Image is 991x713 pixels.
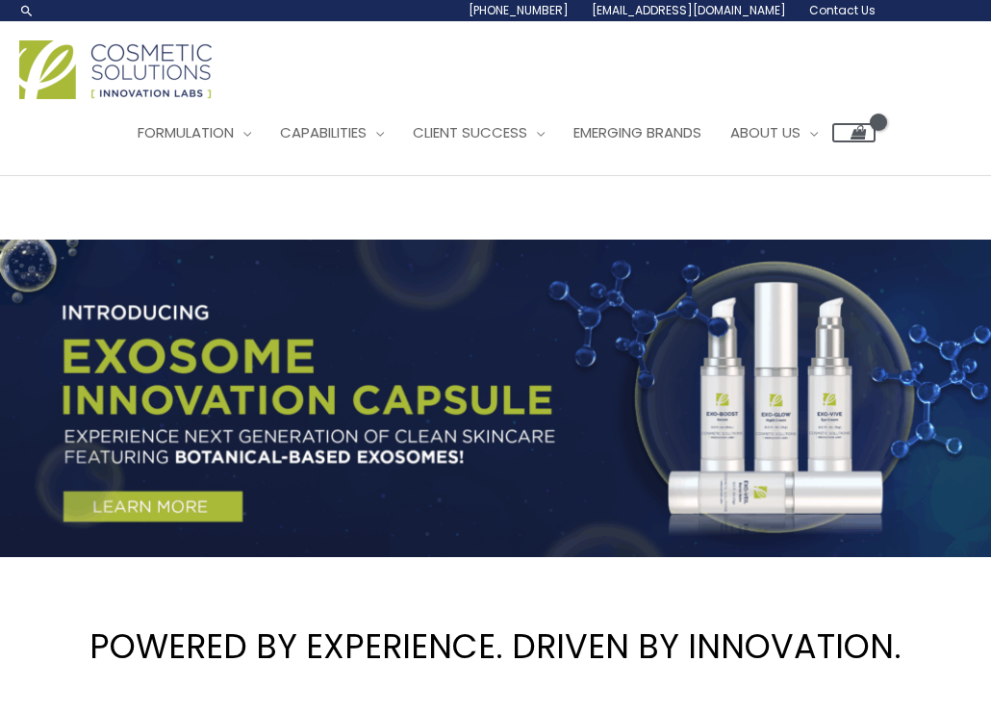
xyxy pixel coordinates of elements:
a: Formulation [123,104,266,162]
a: View Shopping Cart, empty [832,123,876,142]
span: Formulation [138,122,234,142]
span: Capabilities [280,122,367,142]
span: Client Success [413,122,527,142]
span: [EMAIL_ADDRESS][DOMAIN_NAME] [592,2,786,18]
span: [PHONE_NUMBER] [469,2,569,18]
a: About Us [716,104,832,162]
span: Emerging Brands [573,122,701,142]
a: Capabilities [266,104,398,162]
span: Contact Us [809,2,876,18]
a: Client Success [398,104,559,162]
img: Cosmetic Solutions Logo [19,40,212,99]
a: Emerging Brands [559,104,716,162]
a: Search icon link [19,3,35,18]
span: About Us [730,122,800,142]
nav: Site Navigation [109,104,876,162]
